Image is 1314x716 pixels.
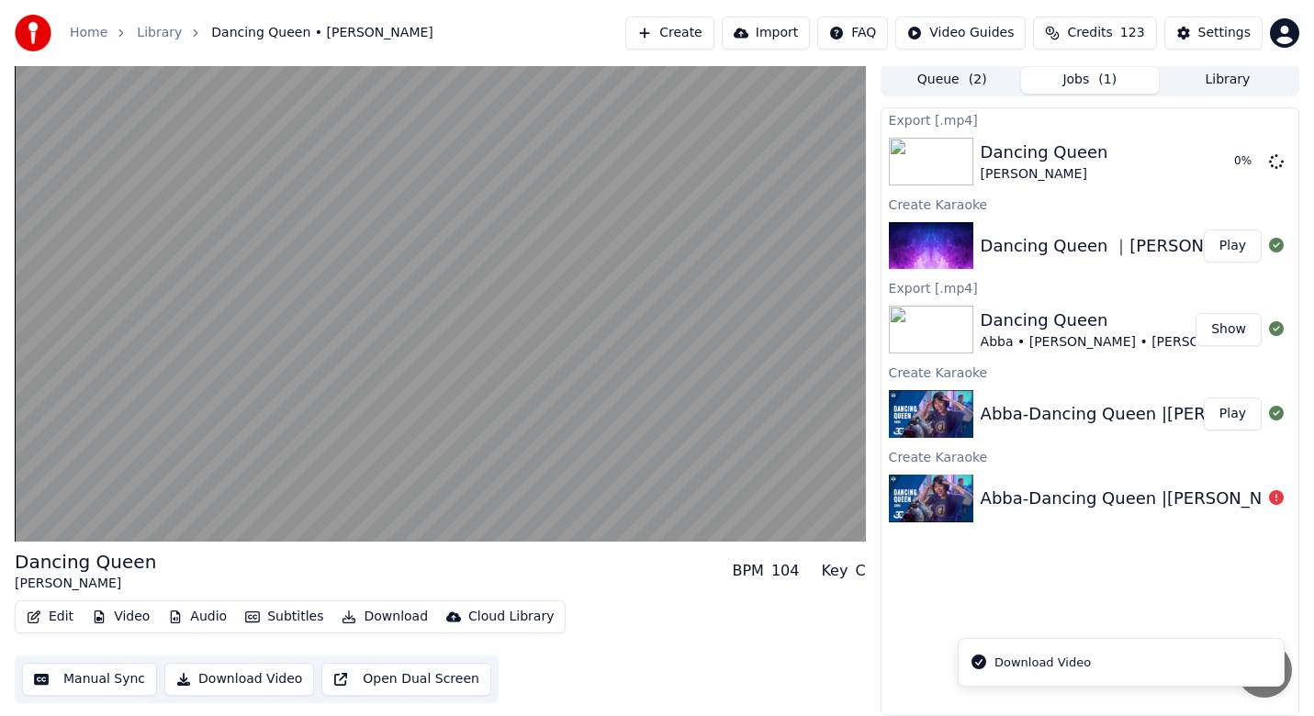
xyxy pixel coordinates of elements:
span: Dancing Queen • [PERSON_NAME] [211,24,432,42]
span: ( 1 ) [1098,71,1117,89]
div: [PERSON_NAME] [981,165,1108,184]
button: FAQ [817,17,888,50]
button: Play [1204,229,1262,263]
button: Queue [883,67,1021,94]
div: 104 [771,560,800,582]
button: Video Guides [895,17,1026,50]
div: Dancing Queen [15,549,156,575]
div: Create Karaoke [882,361,1298,383]
div: Cloud Library [468,608,554,626]
span: ( 2 ) [969,71,987,89]
button: Subtitles [238,604,331,630]
div: Dancing Queen [981,140,1108,165]
div: C [855,560,865,582]
div: Download Video [994,654,1091,672]
button: Settings [1164,17,1263,50]
div: [PERSON_NAME] [15,575,156,593]
a: Home [70,24,107,42]
span: 123 [1120,24,1145,42]
span: Credits [1067,24,1112,42]
button: Credits123 [1033,17,1156,50]
div: Create Karaoke [882,193,1298,215]
div: Key [821,560,848,582]
button: Download [334,604,435,630]
button: Show [1196,313,1262,346]
div: Settings [1198,24,1251,42]
button: Edit [19,604,81,630]
button: Import [722,17,810,50]
button: Download Video [164,663,314,696]
div: 0 % [1234,154,1262,169]
div: BPM [732,560,763,582]
button: Manual Sync [22,663,157,696]
button: Library [1159,67,1297,94]
button: Open Dual Screen [321,663,491,696]
div: Export [.mp4] [882,276,1298,298]
img: youka [15,15,51,51]
button: Video [84,604,157,630]
a: Library [137,24,182,42]
div: Create Karaoke [882,445,1298,467]
nav: breadcrumb [70,24,433,42]
div: Export [.mp4] [882,108,1298,130]
button: Create [625,17,714,50]
button: Jobs [1021,67,1159,94]
button: Play [1204,397,1262,431]
button: Audio [161,604,234,630]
